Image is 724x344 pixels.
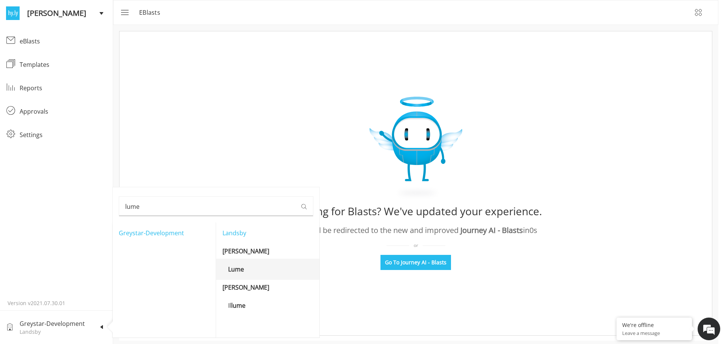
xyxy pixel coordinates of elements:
[228,301,245,310] p: Il
[222,247,269,256] p: [PERSON_NAME]
[16,95,132,171] span: We are offline. Please leave us a message.
[222,283,269,292] p: [PERSON_NAME]
[222,228,246,238] p: Landsby
[231,301,245,310] b: lume
[124,4,142,22] div: Minimize live chat window
[622,330,686,336] p: Leave a message
[119,228,184,238] p: Greystar-Development
[13,38,32,57] img: d_692782471_company_1567716308916_692782471
[39,42,127,52] div: Leave a message
[4,206,144,233] textarea: Type your message and click 'Submit'
[622,321,686,329] div: We're offline
[125,197,301,216] input: Search for an Org or Property...
[228,265,244,273] b: Lume
[110,233,137,243] em: Submit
